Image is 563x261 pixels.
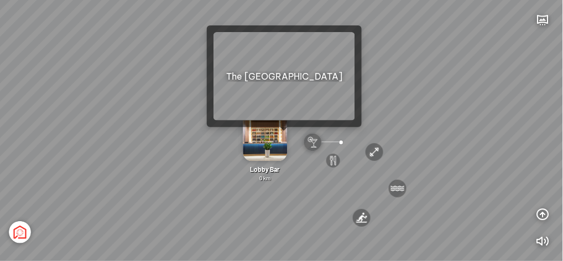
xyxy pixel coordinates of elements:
[207,71,362,82] p: The [GEOGRAPHIC_DATA]
[9,221,31,243] img: Avatar_Nestfind_YJWVPMA7XUC4.jpg
[304,133,322,151] img: bar_WJTTRLAPHPD3.svg
[243,102,288,161] img: thumbnail_lobby_9C9D9KFFDME3_thumbnail.jpg
[260,175,271,181] span: 0 km
[251,165,280,173] span: Lobby Bar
